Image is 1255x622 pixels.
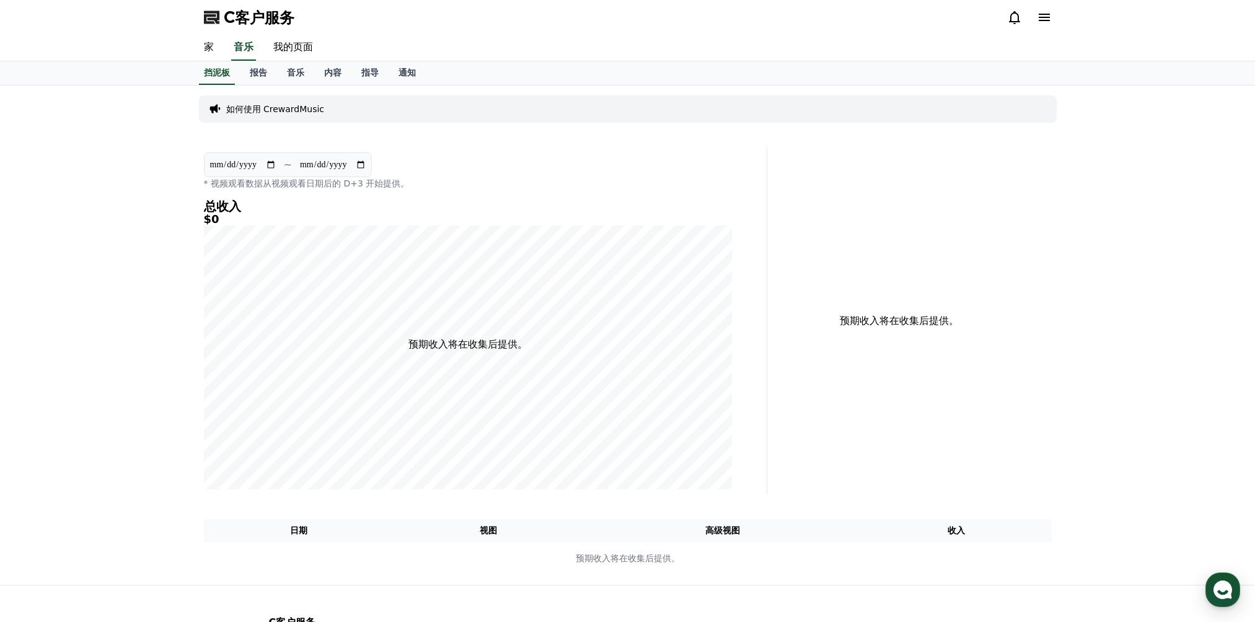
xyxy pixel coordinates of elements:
p: * 视频观看数据从视频观看日期后的 D+3 开始提供。 [204,177,732,190]
th: 日期 [204,519,394,542]
a: 指导 [351,61,389,85]
th: 高级视图 [583,519,861,542]
a: 如何使用 CrewardMusic [226,103,325,115]
p: 预期收入将在收集后提供。 [777,313,1022,328]
font: 指导 [361,68,379,77]
a: 内容 [314,61,351,85]
h5: $0 [204,213,732,226]
th: 视图 [394,519,583,542]
a: 挡泥板 [199,61,235,85]
p: 预期收入将在收集后提供。 [408,337,527,352]
a: 音乐 [231,35,256,61]
a: 通知 [389,61,426,85]
th: 收入 [861,519,1051,542]
font: 通知 [399,68,416,77]
p: 预期收入将在收集后提供。 [205,552,1051,565]
font: 挡泥板 [204,68,230,77]
font: 报告 [250,68,267,77]
a: 家 [194,35,224,61]
a: C客户服务 [204,7,294,27]
font: 内容 [324,68,341,77]
a: 报告 [240,61,277,85]
a: 音乐 [277,61,314,85]
p: ~ [284,157,292,172]
a: 我的页面 [263,35,323,61]
h4: 总收入 [204,199,732,213]
span: C客户服务 [224,7,294,27]
font: 音乐 [287,68,304,77]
